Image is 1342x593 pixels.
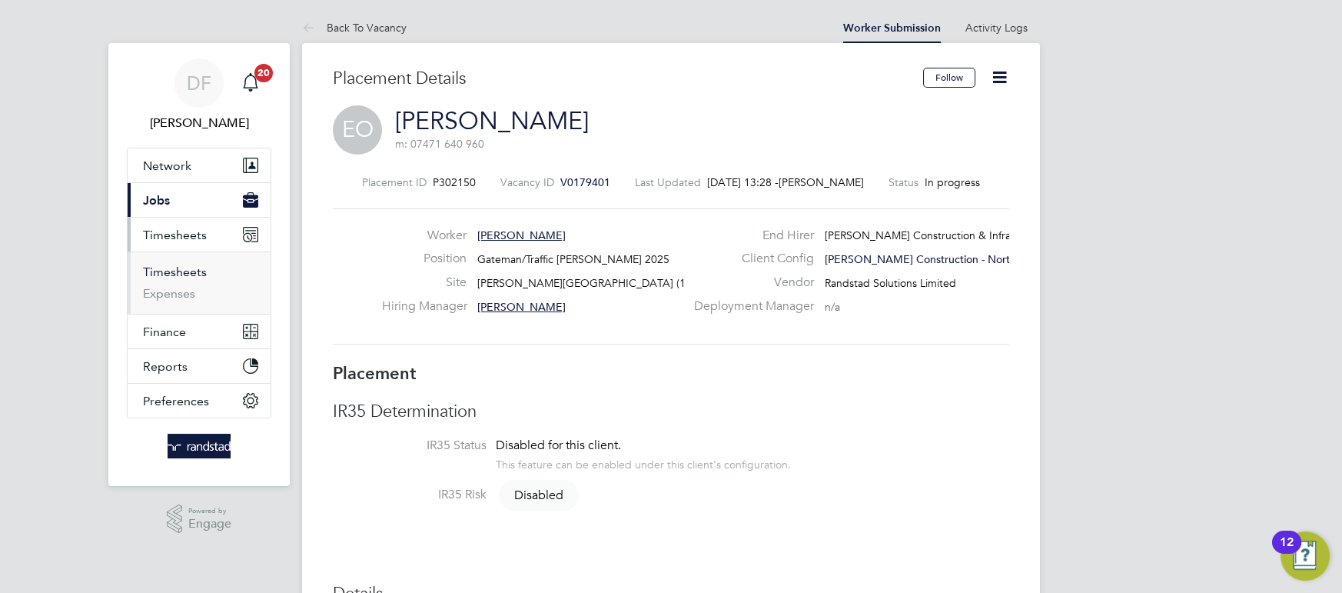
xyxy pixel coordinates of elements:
label: Worker [382,228,467,244]
h3: IR35 Determination [333,401,1009,423]
b: Placement [333,363,417,384]
nav: Main navigation [108,43,290,486]
a: Timesheets [143,265,207,279]
a: Activity Logs [965,21,1028,35]
span: n/a [825,300,840,314]
label: Site [382,275,467,291]
label: Position [382,251,467,267]
span: Preferences [143,394,209,408]
label: End Hirer [685,228,814,244]
span: 20 [254,64,273,82]
div: This feature can be enabled under this client's configuration. [496,454,791,471]
div: 12 [1280,542,1294,562]
span: Powered by [188,505,231,518]
label: Hiring Manager [382,298,467,315]
button: Open Resource Center, 12 new notifications [1281,531,1330,581]
a: Powered byEngage [167,505,232,534]
span: Network [143,158,191,173]
span: [PERSON_NAME][GEOGRAPHIC_DATA] (13W007) [477,276,723,290]
span: Disabled [499,480,579,511]
span: EO [333,105,382,155]
span: Gateman/Traffic [PERSON_NAME] 2025 [477,252,669,266]
span: [PERSON_NAME] Construction & Infrast… [825,228,1030,242]
span: Finance [143,325,186,339]
span: Engage [188,518,231,531]
span: Reports [143,359,188,374]
span: [PERSON_NAME] [477,228,566,242]
button: Follow [923,68,975,88]
label: IR35 Risk [333,487,487,503]
label: Placement ID [362,175,427,189]
a: [PERSON_NAME] [395,106,589,136]
span: Disabled for this client. [496,438,621,453]
h3: Placement Details [333,68,912,90]
a: DF[PERSON_NAME] [127,58,271,132]
span: [DATE] 13:28 - [707,175,779,189]
label: Status [889,175,918,189]
a: Worker Submission [843,22,941,35]
button: Finance [128,315,271,348]
span: [PERSON_NAME] [779,175,864,189]
label: Last Updated [635,175,701,189]
label: Vendor [685,275,814,291]
a: 20 [235,58,266,108]
span: [PERSON_NAME] [477,300,566,314]
a: Go to home page [127,434,271,458]
span: V0179401 [560,175,610,189]
img: randstad-logo-retina.png [168,434,231,458]
button: Preferences [128,384,271,418]
span: Randstad Solutions Limited [825,276,956,290]
button: Jobs [128,183,271,217]
span: P302150 [433,175,476,189]
div: Timesheets [128,252,271,314]
a: Expenses [143,286,195,301]
label: Vacancy ID [500,175,554,189]
label: Client Config [685,251,814,267]
button: Network [128,148,271,182]
span: DF [187,73,211,93]
label: Deployment Manager [685,298,814,315]
span: Timesheets [143,228,207,242]
span: [PERSON_NAME] Construction - North… [825,252,1027,266]
label: IR35 Status [333,438,487,454]
span: m: 07471 640 960 [395,137,484,151]
button: Reports [128,349,271,383]
span: In progress [925,175,980,189]
a: Back To Vacancy [302,21,407,35]
span: Dan Fitton [127,114,271,132]
span: Jobs [143,193,170,208]
button: Timesheets [128,218,271,252]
